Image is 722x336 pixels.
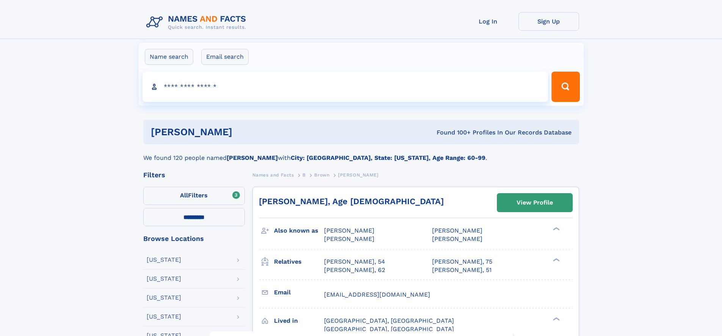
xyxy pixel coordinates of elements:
[274,255,324,268] h3: Relatives
[143,172,245,178] div: Filters
[143,72,548,102] input: search input
[551,227,560,231] div: ❯
[147,257,181,263] div: [US_STATE]
[274,286,324,299] h3: Email
[517,194,553,211] div: View Profile
[324,325,454,333] span: [GEOGRAPHIC_DATA], [GEOGRAPHIC_DATA]
[274,224,324,237] h3: Also known as
[458,12,518,31] a: Log In
[314,170,329,180] a: Brown
[551,72,579,102] button: Search Button
[291,154,486,161] b: City: [GEOGRAPHIC_DATA], State: [US_STATE], Age Range: 60-99
[145,49,193,65] label: Name search
[324,266,385,274] a: [PERSON_NAME], 62
[147,295,181,301] div: [US_STATE]
[274,314,324,327] h3: Lived in
[497,194,572,212] a: View Profile
[227,154,278,161] b: [PERSON_NAME]
[432,227,482,234] span: [PERSON_NAME]
[324,235,374,242] span: [PERSON_NAME]
[252,170,294,180] a: Names and Facts
[143,12,252,33] img: Logo Names and Facts
[324,258,385,266] a: [PERSON_NAME], 54
[151,127,335,137] h1: [PERSON_NAME]
[432,258,492,266] a: [PERSON_NAME], 75
[302,170,306,180] a: B
[324,317,454,324] span: [GEOGRAPHIC_DATA], [GEOGRAPHIC_DATA]
[324,227,374,234] span: [PERSON_NAME]
[324,291,430,298] span: [EMAIL_ADDRESS][DOMAIN_NAME]
[432,266,492,274] a: [PERSON_NAME], 51
[302,172,306,178] span: B
[551,316,560,321] div: ❯
[338,172,379,178] span: [PERSON_NAME]
[147,314,181,320] div: [US_STATE]
[259,197,444,206] a: [PERSON_NAME], Age [DEMOGRAPHIC_DATA]
[143,144,579,163] div: We found 120 people named with .
[201,49,249,65] label: Email search
[314,172,329,178] span: Brown
[180,192,188,199] span: All
[143,235,245,242] div: Browse Locations
[551,257,560,262] div: ❯
[518,12,579,31] a: Sign Up
[147,276,181,282] div: [US_STATE]
[432,235,482,242] span: [PERSON_NAME]
[334,128,572,137] div: Found 100+ Profiles In Our Records Database
[143,187,245,205] label: Filters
